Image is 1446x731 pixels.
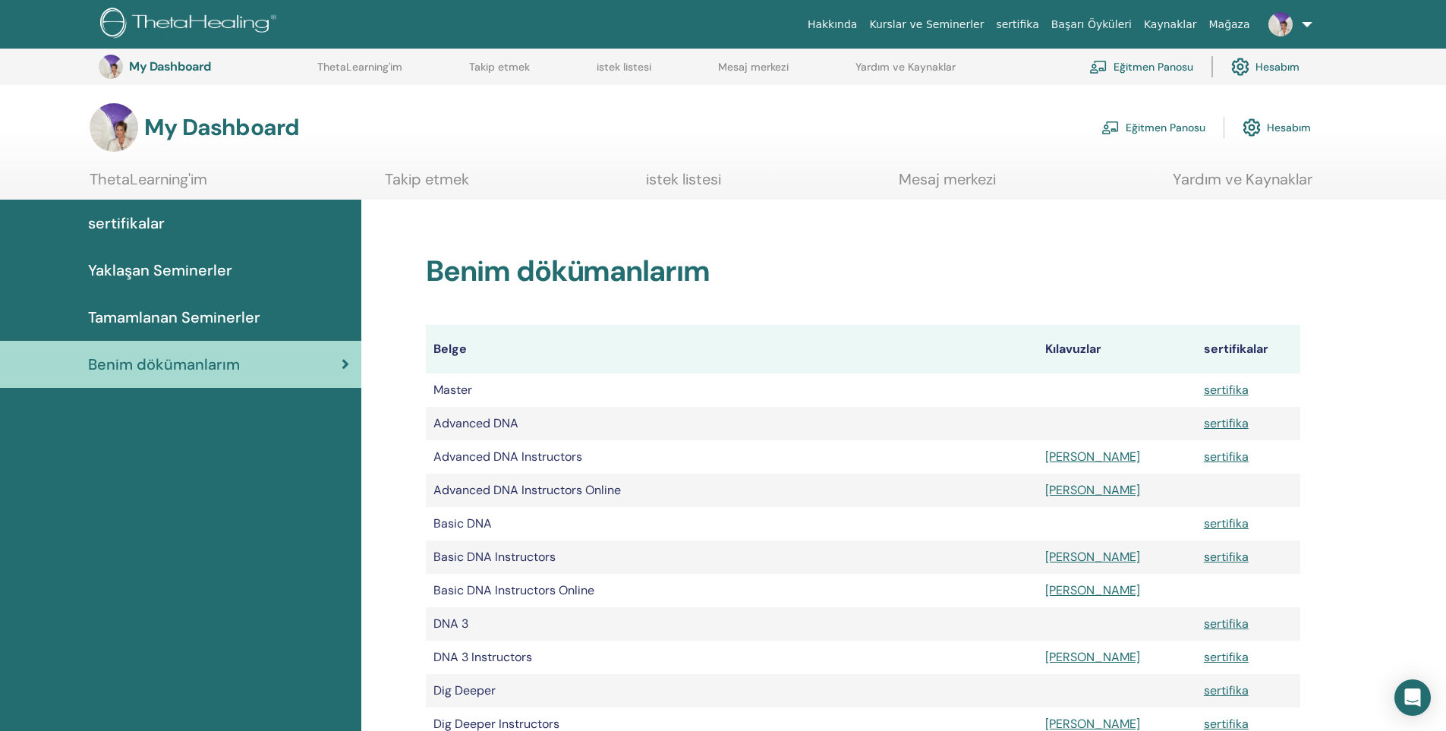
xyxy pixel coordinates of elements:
td: Basic DNA Instructors Online [426,574,1038,607]
th: Kılavuzlar [1038,325,1196,373]
th: Belge [426,325,1038,373]
a: [PERSON_NAME] [1045,482,1140,498]
h2: Benim dökümanlarım [426,254,1300,289]
a: sertifika [1204,682,1249,698]
a: Hakkında [802,11,864,39]
a: Yardım ve Kaynaklar [855,61,956,85]
a: Mağaza [1202,11,1255,39]
a: [PERSON_NAME] [1045,582,1140,598]
td: Dig Deeper [426,674,1038,707]
a: Kaynaklar [1138,11,1203,39]
th: sertifikalar [1196,325,1300,373]
td: DNA 3 [426,607,1038,641]
a: Eğitmen Panosu [1101,111,1205,144]
td: Basic DNA Instructors [426,540,1038,574]
img: chalkboard-teacher.svg [1101,121,1120,134]
a: sertifika [1204,449,1249,465]
a: Takip etmek [469,61,530,85]
a: Eğitmen Panosu [1089,50,1193,83]
a: ThetaLearning'im [317,61,402,85]
td: Advanced DNA Instructors [426,440,1038,474]
img: logo.png [100,8,282,42]
img: cog.svg [1243,115,1261,140]
a: Kurslar ve Seminerler [863,11,990,39]
img: default.jpg [1268,12,1293,36]
span: Yaklaşan Seminerler [88,259,232,282]
img: cog.svg [1231,54,1249,80]
a: Takip etmek [385,170,469,200]
td: Advanced DNA Instructors Online [426,474,1038,507]
a: sertifika [1204,616,1249,632]
td: Master [426,373,1038,407]
a: sertifika [1204,382,1249,398]
td: Advanced DNA [426,407,1038,440]
img: default.jpg [99,55,123,79]
a: [PERSON_NAME] [1045,449,1140,465]
a: [PERSON_NAME] [1045,549,1140,565]
a: Mesaj merkezi [718,61,789,85]
a: sertifika [1204,415,1249,431]
span: sertifikalar [88,212,165,235]
a: sertifika [1204,515,1249,531]
a: ThetaLearning'im [90,170,207,200]
td: Basic DNA [426,507,1038,540]
a: sertifika [1204,549,1249,565]
a: sertifika [990,11,1044,39]
a: Yardım ve Kaynaklar [1173,170,1312,200]
a: istek listesi [597,61,651,85]
img: default.jpg [90,103,138,152]
a: [PERSON_NAME] [1045,649,1140,665]
h3: My Dashboard [129,59,281,74]
div: Intercom Messenger'ı açın [1394,679,1431,716]
a: Hesabım [1231,50,1300,83]
h3: My Dashboard [144,114,299,141]
img: chalkboard-teacher.svg [1089,60,1107,74]
span: Benim dökümanlarım [88,353,240,376]
span: Tamamlanan Seminerler [88,306,260,329]
a: sertifika [1204,649,1249,665]
a: Başarı Öyküleri [1045,11,1138,39]
a: istek listesi [646,170,721,200]
a: Hesabım [1243,111,1311,144]
td: DNA 3 Instructors [426,641,1038,674]
a: Mesaj merkezi [899,170,996,200]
